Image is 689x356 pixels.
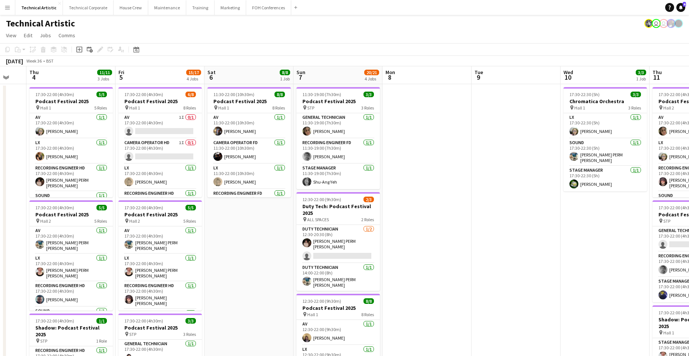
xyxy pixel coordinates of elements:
span: 12:30-22:00 (9h30m) [302,298,341,304]
app-job-card: 11:30-22:00 (10h30m)8/8Podcast Festival 2025 Hall 18 RolesAV1/111:30-22:00 (10h30m)[PERSON_NAME]C... [207,87,291,197]
span: 7 [295,73,305,82]
span: 8 Roles [272,105,285,111]
app-job-card: 11:30-19:00 (7h30m)3/3Podcast Festival 2025 STP3 RolesGeneral Technician1/111:30-19:00 (7h30m)[PE... [296,87,380,189]
app-card-role: Stage Manager1/111:30-19:00 (7h30m)Shu-Ang Yeh [296,164,380,189]
div: 17:30-22:00 (4h30m)5/5Podcast Festival 2025 Hall 25 RolesAV1/117:30-22:00 (4h30m)[PERSON_NAME] PE... [118,200,202,311]
span: 1 Role [96,338,107,344]
h3: Podcast Festival 2025 [118,211,202,218]
span: 8 Roles [361,312,374,317]
span: 2 Roles [361,217,374,222]
h3: Podcast Festival 2025 [29,211,113,218]
span: Hall 2 [40,218,51,224]
h3: Podcast Festival 2025 [29,98,113,105]
app-user-avatar: Gabrielle Barr [674,19,683,28]
span: Thu [29,69,39,76]
app-user-avatar: Abby Hubbard [652,19,661,28]
app-card-role: LX1/117:30-22:00 (4h30m)[PERSON_NAME] PERM [PERSON_NAME] [118,254,202,282]
app-card-role: Recording Engineer FD1/111:30-22:00 (10h30m) [207,189,291,214]
span: Edit [24,32,32,39]
span: 3 Roles [361,105,374,111]
span: 3/3 [636,70,646,75]
span: STP [40,338,47,344]
span: 8/8 [280,70,290,75]
h3: Duty Tech: Podcast Festival 2025 [296,203,380,216]
app-user-avatar: Liveforce Admin [659,19,668,28]
app-card-role: General Technician1/111:30-19:00 (7h30m)[PERSON_NAME] [296,113,380,139]
span: ALL SPACES [307,217,329,222]
span: 3/3 [185,318,196,324]
span: 3/3 [363,92,374,97]
span: STP [663,218,670,224]
span: 8 Roles [183,105,196,111]
span: Hall 2 [129,218,140,224]
app-card-role: LX1/111:30-22:00 (10h30m)[PERSON_NAME] [207,164,291,189]
app-card-role: LX1/117:30-22:30 (5h)[PERSON_NAME] [563,113,647,139]
app-card-role: Camera Operator FD1/111:30-22:00 (10h30m)[PERSON_NAME] [207,139,291,164]
h3: Podcast Festival 2025 [296,98,380,105]
app-card-role: AV1/117:30-22:00 (4h30m)[PERSON_NAME] PERM [PERSON_NAME] [118,226,202,254]
span: 11:30-19:00 (7h30m) [302,92,341,97]
div: 3 Jobs [98,76,112,82]
span: 6/8 [185,92,196,97]
app-card-role: Sound1/117:30-22:30 (5h)[PERSON_NAME] PERM [PERSON_NAME] [563,139,647,166]
span: 17:30-22:00 (4h30m) [35,92,74,97]
span: Jobs [40,32,51,39]
a: 4 [676,3,685,12]
span: Hall 1 [307,312,318,317]
span: 17:30-22:00 (4h30m) [124,318,163,324]
span: 8/8 [274,92,285,97]
span: Thu [653,69,662,76]
span: 5/5 [96,92,107,97]
div: BST [46,58,54,64]
span: 5 Roles [94,105,107,111]
span: Hall 1 [574,105,585,111]
div: 1 Job [636,76,646,82]
app-card-role: LX1/117:30-22:00 (4h30m)[PERSON_NAME] [29,139,113,164]
span: Sat [207,69,216,76]
span: 17:30-22:00 (4h30m) [35,205,74,210]
app-card-role: AV1/117:30-22:00 (4h30m)[PERSON_NAME] PERM [PERSON_NAME] [29,226,113,254]
app-card-role: AV1/112:30-22:00 (9h30m)[PERSON_NAME] [296,320,380,345]
span: 8 [384,73,395,82]
span: Wed [563,69,573,76]
span: Hall 1 [129,105,140,111]
span: 11/11 [97,70,112,75]
app-card-role: Camera Operator HD1I0/117:30-22:00 (4h30m) [118,139,202,164]
app-card-role: Stage Manager1/117:30-22:30 (5h)[PERSON_NAME] [563,166,647,191]
h3: Podcast Festival 2025 [118,324,202,331]
span: 3 Roles [628,105,641,111]
app-card-role: AV1I0/117:30-22:00 (4h30m) [118,113,202,139]
h3: Shadow: Podcast Festival 2025 [29,324,113,338]
span: Week 36 [25,58,43,64]
app-card-role: Recording Engineer FD1/111:30-19:00 (7h30m)[PERSON_NAME] [296,139,380,164]
button: Technical Artistic [15,0,63,15]
h3: Podcast Festival 2025 [207,98,291,105]
app-card-role: Recording Engineer HD1/117:30-22:00 (4h30m)[PERSON_NAME] [29,282,113,307]
span: 6 [206,73,216,82]
span: 17:30-22:30 (5h) [569,92,600,97]
app-card-role: Sound1/1 [118,309,202,334]
span: 5 Roles [183,218,196,224]
app-job-card: 17:30-22:30 (5h)3/3Chromatica Orchestra Hall 13 RolesLX1/117:30-22:30 (5h)[PERSON_NAME]Sound1/117... [563,87,647,191]
div: 17:30-22:00 (4h30m)5/5Podcast Festival 2025 Hall 25 RolesAV1/117:30-22:00 (4h30m)[PERSON_NAME] PE... [29,200,113,311]
a: Edit [21,31,35,40]
a: Jobs [37,31,54,40]
span: 11 [651,73,662,82]
button: House Crew [114,0,148,15]
span: STP [307,105,314,111]
span: 3/3 [631,92,641,97]
span: 3 Roles [183,331,196,337]
span: 4 [28,73,39,82]
span: 8/8 [363,298,374,304]
span: 20/21 [364,70,379,75]
app-card-role: Sound1/1 [29,307,113,332]
span: 15/17 [186,70,201,75]
span: 12:30-22:00 (9h30m) [302,197,341,202]
div: 12:30-22:00 (9h30m)2/3Duty Tech: Podcast Festival 2025 ALL SPACES2 RolesDuty Technician1/212:30-2... [296,192,380,291]
app-card-role: AV1/111:30-22:00 (10h30m)[PERSON_NAME] [207,113,291,139]
div: 17:30-22:00 (4h30m)6/8Podcast Festival 2025 Hall 18 RolesAV1I0/117:30-22:00 (4h30m) Camera Operat... [118,87,202,197]
div: [DATE] [6,57,23,65]
span: 5 [117,73,124,82]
